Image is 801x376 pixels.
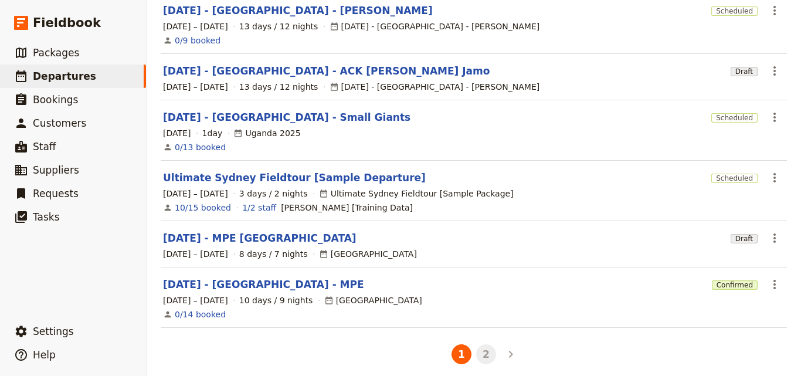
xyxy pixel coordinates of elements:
a: View the bookings for this departure [175,202,231,214]
span: [DATE] – [DATE] [163,188,228,199]
span: Customers [33,117,86,129]
span: [DATE] [163,127,191,139]
div: [DATE] - [GEOGRAPHIC_DATA] - [PERSON_NAME] [330,81,540,93]
span: Bookings [33,94,78,106]
a: [DATE] - MPE [GEOGRAPHIC_DATA] [163,231,357,245]
a: [DATE] - [GEOGRAPHIC_DATA] - ACK [PERSON_NAME] Jamo [163,64,490,78]
span: 10 days / 9 nights [239,294,313,306]
a: View the bookings for this departure [175,35,220,46]
span: Fieldbook [33,14,101,32]
span: Help [33,349,56,361]
button: Actions [765,107,785,127]
span: Confirmed [712,280,758,290]
span: Departures [33,70,96,82]
div: [GEOGRAPHIC_DATA] [319,248,417,260]
span: Draft [731,67,758,76]
button: Actions [765,1,785,21]
a: View the bookings for this departure [175,309,226,320]
button: 1 [452,344,471,364]
span: Tasks [33,211,60,223]
a: View the bookings for this departure [175,141,226,153]
span: 3 days / 2 nights [239,188,308,199]
span: [DATE] – [DATE] [163,294,228,306]
span: Scheduled [711,113,758,123]
span: Scheduled [711,6,758,16]
a: [DATE] - [GEOGRAPHIC_DATA] - MPE [163,277,364,292]
button: Actions [765,61,785,81]
a: 1/2 staff [242,202,276,214]
span: Packages [33,47,79,59]
span: [DATE] – [DATE] [163,81,228,93]
button: Actions [765,168,785,188]
button: Actions [765,275,785,294]
span: 13 days / 12 nights [239,21,318,32]
button: 2 [476,344,496,364]
a: [DATE] - [GEOGRAPHIC_DATA] - Small Giants [163,110,410,124]
span: 13 days / 12 nights [239,81,318,93]
ul: Pagination [425,342,523,367]
div: [DATE] - [GEOGRAPHIC_DATA] - [PERSON_NAME] [330,21,540,32]
span: Requests [33,188,79,199]
div: [GEOGRAPHIC_DATA] [324,294,422,306]
span: Scheduled [711,174,758,183]
span: Michael Scott [Training Data] [281,202,413,214]
span: [DATE] – [DATE] [163,21,228,32]
button: Next [501,344,521,364]
button: Actions [765,228,785,248]
span: Draft [731,234,758,243]
span: Suppliers [33,164,79,176]
span: Staff [33,141,56,153]
span: [DATE] – [DATE] [163,248,228,260]
span: Settings [33,326,74,337]
div: Ultimate Sydney Fieldtour [Sample Package] [319,188,514,199]
div: Uganda 2025 [233,127,300,139]
span: 8 days / 7 nights [239,248,308,260]
a: Ultimate Sydney Fieldtour [Sample Departure] [163,171,426,185]
span: 1 day [202,127,223,139]
a: [DATE] - [GEOGRAPHIC_DATA] - [PERSON_NAME] [163,4,433,18]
